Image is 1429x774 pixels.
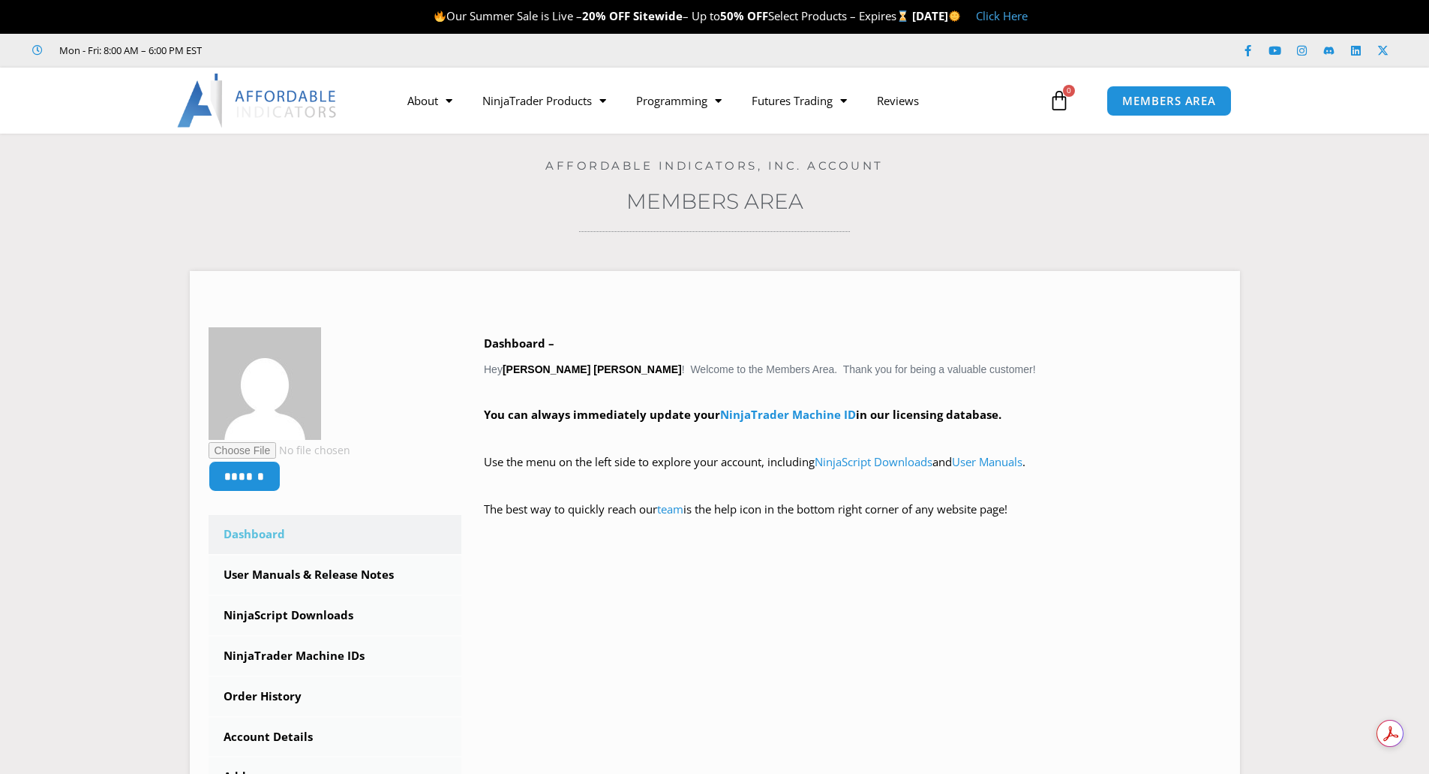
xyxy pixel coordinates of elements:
[209,327,321,440] img: 8a46035aac9c837998802be407f2da7201193bc0e02b26e61d02e916f41e2b99
[484,499,1221,541] p: The best way to quickly reach our is the help icon in the bottom right corner of any website page!
[209,637,462,676] a: NinjaTrader Machine IDs
[503,363,682,375] strong: [PERSON_NAME] [PERSON_NAME]
[1026,79,1092,122] a: 0
[720,8,768,23] strong: 50% OFF
[862,83,934,118] a: Reviews
[621,83,737,118] a: Programming
[633,8,683,23] strong: Sitewide
[737,83,862,118] a: Futures Trading
[177,74,338,128] img: LogoAI | Affordable Indicators – NinjaTrader
[434,11,446,22] img: 🔥
[392,83,1045,118] nav: Menu
[545,158,884,173] a: Affordable Indicators, Inc. Account
[1063,85,1075,97] span: 0
[484,333,1221,541] div: Hey ! Welcome to the Members Area. Thank you for being a valuable customer!
[56,41,202,59] span: Mon - Fri: 8:00 AM – 6:00 PM EST
[976,8,1028,23] a: Click Here
[657,501,683,517] a: team
[949,11,960,22] img: 🌞
[209,515,462,554] a: Dashboard
[484,336,554,351] b: Dashboard –
[1122,95,1216,107] span: MEMBERS AREA
[209,556,462,595] a: User Manuals & Release Notes
[1106,86,1232,116] a: MEMBERS AREA
[467,83,621,118] a: NinjaTrader Products
[582,8,630,23] strong: 20% OFF
[209,596,462,635] a: NinjaScript Downloads
[484,407,1001,422] strong: You can always immediately update your in our licensing database.
[897,11,908,22] img: ⌛
[223,43,448,58] iframe: Customer reviews powered by Trustpilot
[626,188,803,214] a: Members Area
[912,8,961,23] strong: [DATE]
[815,454,932,469] a: NinjaScript Downloads
[209,677,462,716] a: Order History
[392,83,467,118] a: About
[209,718,462,757] a: Account Details
[484,452,1221,494] p: Use the menu on the left side to explore your account, including and .
[434,8,912,23] span: Our Summer Sale is Live – – Up to Select Products – Expires
[952,454,1022,469] a: User Manuals
[720,407,856,422] a: NinjaTrader Machine ID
